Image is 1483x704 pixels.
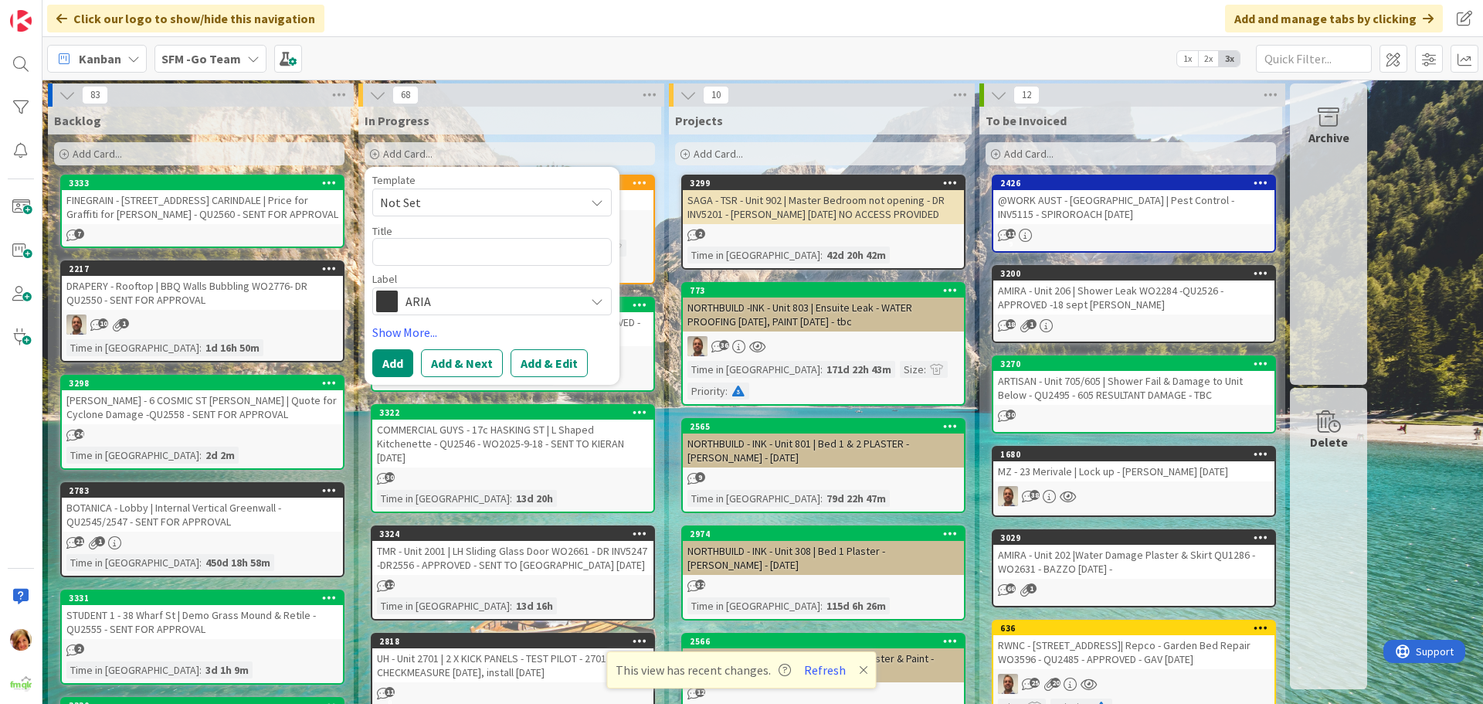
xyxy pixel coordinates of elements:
[95,536,105,546] span: 1
[993,531,1274,545] div: 3029
[823,490,890,507] div: 79d 22h 47m
[10,672,32,694] img: avatar
[993,531,1274,579] div: 3029AMIRA - Unit 202 |Water Damage Plaster & Skirt QU1286 - WO2631 - BAZZO [DATE] -
[1006,319,1016,329] span: 18
[992,265,1276,343] a: 3200AMIRA - Unit 206 | Shower Leak WO2284 -QU2526 -APPROVED -18 sept [PERSON_NAME]
[799,660,851,680] button: Refresh
[687,361,820,378] div: Time in [GEOGRAPHIC_DATA]
[383,147,433,161] span: Add Card...
[69,485,343,496] div: 2783
[199,554,202,571] span: :
[695,229,705,239] span: 2
[694,147,743,161] span: Add Card...
[372,527,653,575] div: 3324TMR - Unit 2001 | LH Sliding Glass Door WO2661 - DR INV5247 -DR2556 - APPROVED - SENT TO [GEO...
[690,529,964,539] div: 2974
[993,486,1274,506] div: SD
[993,176,1274,224] div: 2426@WORK AUST - [GEOGRAPHIC_DATA] | Pest Control - INV5115 - SPIROROACH [DATE]
[161,51,241,66] b: SFM -Go Team
[1225,5,1443,32] div: Add and manage tabs by clicking
[1006,583,1016,593] span: 66
[695,580,705,590] span: 32
[993,371,1274,405] div: ARTISAN - Unit 705/605 | Shower Fail & Damage to Unit Below - QU2495 - 605 RESULTANT DAMAGE - TBC
[380,192,573,213] span: Not Set
[690,178,964,189] div: 3299
[62,591,343,639] div: 3331STUDENT 1 - 38 Wharf St | Demo Grass Mound & Retile - QU2555 - SENT FOR APPROVAL
[62,262,343,310] div: 2217DRAPERY - Rooftop | BBQ Walls Bubbling WO2776- DR QU2550 - SENT FOR APPROVAL
[1027,319,1037,329] span: 1
[993,635,1274,669] div: RWNC - [STREET_ADDRESS]| Repco - Garden Bed Repair WO3596 - QU2485 - APPROVED - GAV [DATE]
[681,525,965,621] a: 2974NORTHBUILD - INK - Unit 308 | Bed 1 Plaster - [PERSON_NAME] - [DATE]Time in [GEOGRAPHIC_DATA]...
[379,407,653,418] div: 3322
[992,529,1276,607] a: 3029AMIRA - Unit 202 |Water Damage Plaster & Skirt QU1286 - WO2631 - BAZZO [DATE] -
[993,281,1274,315] div: AMIRA - Unit 206 | Shower Leak WO2284 -QU2526 -APPROVED -18 sept [PERSON_NAME]
[993,545,1274,579] div: AMIRA - Unit 202 |Water Damage Plaster & Skirt QU1286 - WO2631 - BAZZO [DATE] -
[993,357,1274,405] div: 3270ARTISAN - Unit 705/605 | Shower Fail & Damage to Unit Below - QU2495 - 605 RESULTANT DAMAGE -...
[683,634,964,648] div: 2566
[683,284,964,332] div: 773NORTHBUILD -INK - Unit 803 | Ensuite Leak - WATER PROOFING [DATE], PAINT [DATE] - tbc
[511,349,588,377] button: Add & Edit
[379,529,653,539] div: 3324
[681,282,965,406] a: 773NORTHBUILD -INK - Unit 803 | Ensuite Leak - WATER PROOFING [DATE], PAINT [DATE] - tbcSDTime in...
[62,276,343,310] div: DRAPERY - Rooftop | BBQ Walls Bubbling WO2776- DR QU2550 - SENT FOR APPROVAL
[1000,623,1274,634] div: 636
[695,687,705,697] span: 12
[993,447,1274,461] div: 1680
[372,420,653,468] div: COMMERCIAL GUYS - 17c HASKING ST | L Shaped Kitchenette - QU2546 - WO2025-9-18 - SENT TO KIERAN [...
[372,406,653,468] div: 3322COMMERCIAL GUYS - 17c HASKING ST | L Shaped Kitchenette - QU2546 - WO2025-9-18 - SENT TO KIER...
[512,597,557,614] div: 13d 16h
[372,224,392,238] label: Title
[202,447,239,464] div: 2d 2m
[74,429,84,439] span: 24
[74,229,84,239] span: 7
[690,421,964,432] div: 2565
[924,361,926,378] span: :
[199,447,202,464] span: :
[66,447,199,464] div: Time in [GEOGRAPHIC_DATA]
[681,418,965,513] a: 2565NORTHBUILD - INK - Unit 801 | Bed 1 & 2 PLASTER - [PERSON_NAME] - [DATE]Time in [GEOGRAPHIC_D...
[993,621,1274,635] div: 636
[683,434,964,468] div: NORTHBUILD - INK - Unit 801 | Bed 1 & 2 PLASTER - [PERSON_NAME] - [DATE]
[683,527,964,541] div: 2974
[69,593,343,604] div: 3331
[1050,678,1060,688] span: 20
[993,621,1274,669] div: 636RWNC - [STREET_ADDRESS]| Repco - Garden Bed Repair WO3596 - QU2485 - APPROVED - GAV [DATE]
[60,375,344,470] a: 3298[PERSON_NAME] - 6 COSMIC ST [PERSON_NAME] | Quote for Cyclone Damage -QU2558 - SENT FOR APPRO...
[1256,45,1372,73] input: Quick Filter...
[820,361,823,378] span: :
[10,10,32,32] img: Visit kanbanzone.com
[62,315,343,335] div: SD
[119,318,129,328] span: 1
[74,644,84,654] span: 2
[687,247,820,264] div: Time in [GEOGRAPHIC_DATA]
[998,674,1018,694] img: SD
[992,446,1276,517] a: 1680MZ - 23 Merivale | Lock up - [PERSON_NAME] [DATE]SD
[66,315,87,335] img: SD
[62,484,343,532] div: 2783BOTANICA - Lobby | Internal Vertical Greenwall - QU2545/2547 - SENT FOR APPROVAL
[79,49,121,68] span: Kanban
[62,498,343,532] div: BOTANICA - Lobby | Internal Vertical Greenwall - QU2545/2547 - SENT FOR APPROVAL
[372,323,612,342] a: Show More...
[820,490,823,507] span: :
[60,482,344,577] a: 2783BOTANICA - Lobby | Internal Vertical Greenwall - QU2545/2547 - SENT FOR APPROVALTime in [GEOG...
[683,284,964,298] div: 773
[992,355,1276,434] a: 3270ARTISAN - Unit 705/605 | Shower Fail & Damage to Unit Below - QU2495 - 605 RESULTANT DAMAGE -...
[1219,51,1240,66] span: 3x
[372,527,653,541] div: 3324
[616,661,791,679] span: This view has recent changes.
[372,634,653,682] div: 2818UH - Unit 2701 | 2 X KICK PANELS - TEST PILOT - 2701 CHECKMEASURE [DATE], install [DATE]
[683,336,964,356] div: SD
[392,86,419,104] span: 68
[1000,178,1274,189] div: 2426
[371,525,655,621] a: 3324TMR - Unit 2001 | LH Sliding Glass Door WO2661 - DR INV5247 -DR2556 - APPROVED - SENT TO [GEO...
[60,175,344,248] a: 3333FINEGRAIN - [STREET_ADDRESS] CARINDALE | Price for Graffiti for [PERSON_NAME] - QU2560 - SENT...
[377,490,510,507] div: Time in [GEOGRAPHIC_DATA]
[1013,86,1040,104] span: 12
[47,5,324,32] div: Click our logo to show/hide this navigation
[371,404,655,513] a: 3322COMMERCIAL GUYS - 17c HASKING ST | L Shaped Kitchenette - QU2546 - WO2025-9-18 - SENT TO KIER...
[10,629,32,651] img: KD
[695,472,705,482] span: 9
[82,86,108,104] span: 83
[1030,490,1040,500] span: 38
[62,605,343,639] div: STUDENT 1 - 38 Wharf St | Demo Grass Mound & Retile - QU2555 - SENT FOR APPROVAL
[683,648,964,682] div: NORTHBUILD - INK - Unit 814 | Carpet & Plaster & Paint - between [DATE]- [DATE] TBC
